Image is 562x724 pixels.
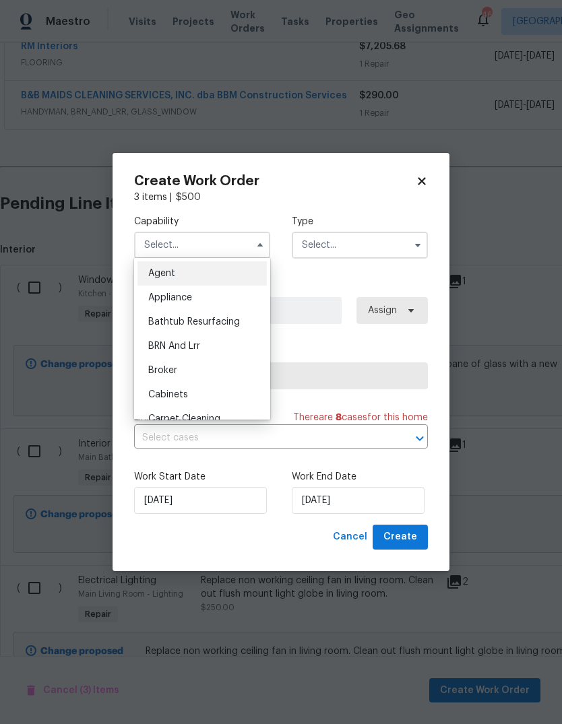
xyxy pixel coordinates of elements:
span: 8 [336,413,342,422]
div: 3 items | [134,191,428,204]
label: Type [292,215,428,228]
span: Agent [148,269,175,278]
label: Work Start Date [134,470,270,484]
span: Carpet Cleaning [148,414,220,424]
button: Open [410,429,429,448]
span: $ 500 [176,193,201,202]
span: Create [383,529,417,546]
h2: Create Work Order [134,174,416,188]
span: Broker [148,366,177,375]
input: Select... [134,232,270,259]
input: M/D/YYYY [292,487,425,514]
button: Cancel [327,525,373,550]
label: Capability [134,215,270,228]
span: BRN And Lrr [148,341,200,351]
label: Trade Partner [134,345,428,359]
input: Select... [292,232,428,259]
button: Show options [410,237,426,253]
label: Work End Date [292,470,428,484]
span: Appliance [148,293,192,302]
input: M/D/YYYY [134,487,267,514]
span: Cabinets [148,390,188,399]
label: Work Order Manager [134,280,428,294]
button: Create [373,525,428,550]
span: Select trade partner [146,369,416,383]
span: Bathtub Resurfacing [148,317,240,327]
span: Cancel [333,529,367,546]
span: There are case s for this home [293,411,428,424]
span: Assign [368,304,397,317]
input: Select cases [134,428,390,449]
button: Hide options [252,237,268,253]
